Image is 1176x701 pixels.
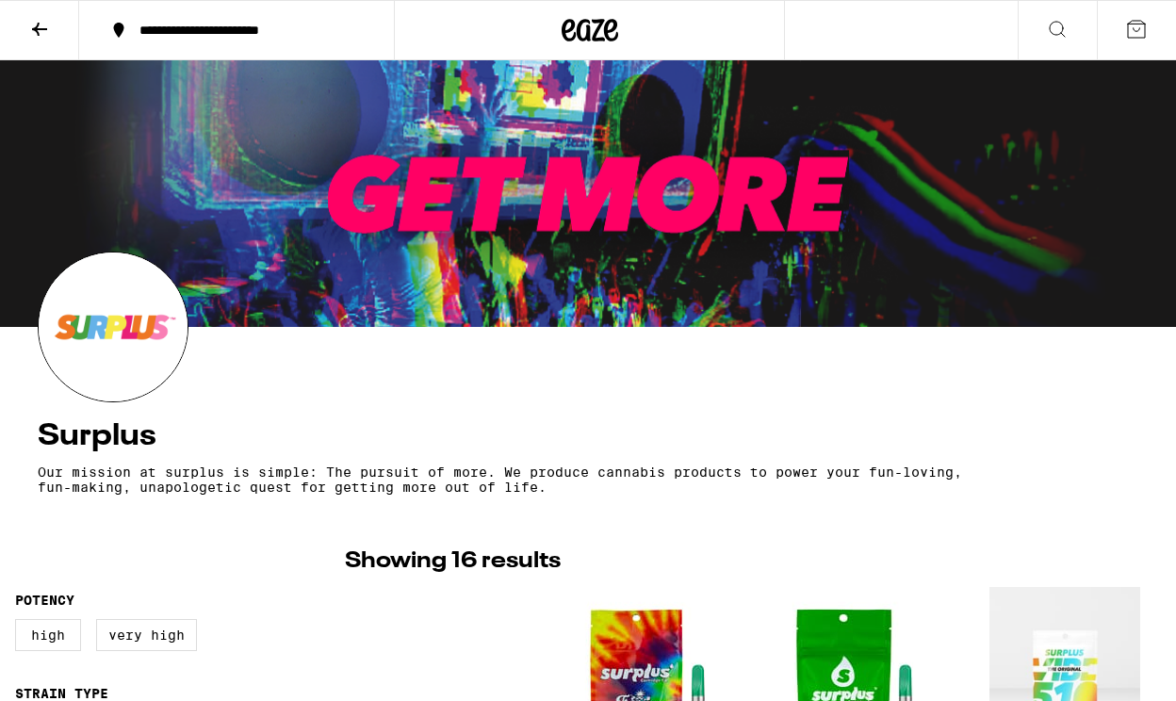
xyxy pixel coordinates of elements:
[38,421,1138,451] h4: Surplus
[15,593,74,608] legend: Potency
[38,465,972,495] p: Our mission at surplus is simple: The pursuit of more. We produce cannabis products to power your...
[11,13,136,28] span: Hi. Need any help?
[345,546,561,578] p: Showing 16 results
[96,619,197,651] label: Very High
[15,686,108,701] legend: Strain Type
[15,619,81,651] label: High
[39,253,188,401] img: Surplus logo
